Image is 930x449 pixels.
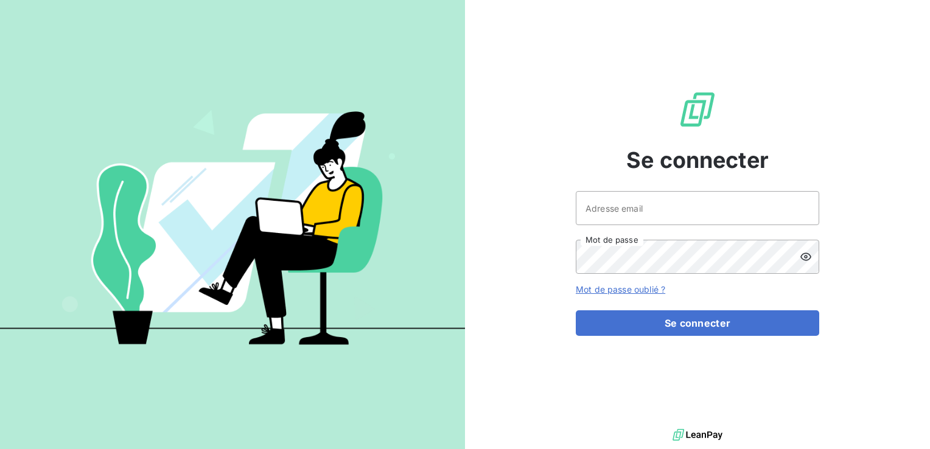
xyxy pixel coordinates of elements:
[626,144,769,176] span: Se connecter
[678,90,717,129] img: Logo LeanPay
[576,310,819,336] button: Se connecter
[673,426,722,444] img: logo
[576,284,665,294] a: Mot de passe oublié ?
[576,191,819,225] input: placeholder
